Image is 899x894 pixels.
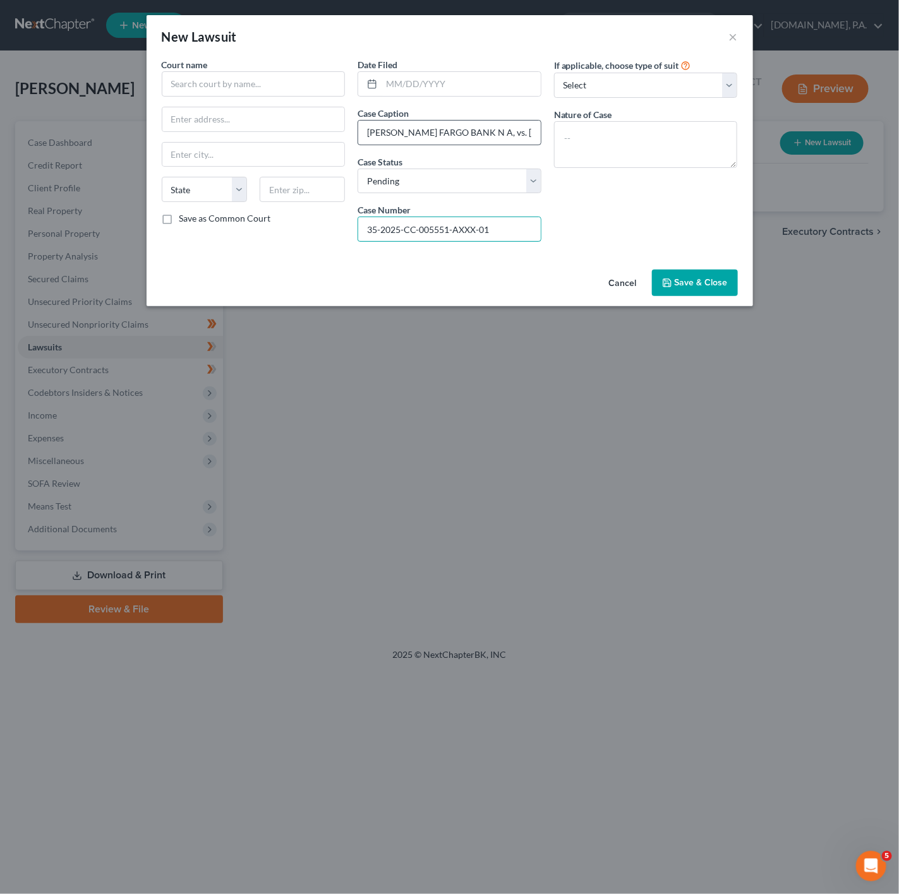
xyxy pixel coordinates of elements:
[599,271,647,296] button: Cancel
[162,143,345,167] input: Enter city...
[358,217,541,241] input: #
[358,58,397,71] label: Date Filed
[162,71,346,97] input: Search court by name...
[162,59,208,70] span: Court name
[652,270,738,296] button: Save & Close
[856,851,886,881] iframe: Intercom live chat
[191,29,237,44] span: Lawsuit
[358,203,411,217] label: Case Number
[382,72,541,96] input: MM/DD/YYYY
[358,157,402,167] span: Case Status
[882,851,892,861] span: 5
[675,277,728,288] span: Save & Close
[358,121,541,145] input: --
[162,29,189,44] span: New
[554,108,612,121] label: Nature of Case
[554,59,679,72] label: If applicable, choose type of suit
[729,29,738,44] button: ×
[162,107,345,131] input: Enter address...
[358,107,409,120] label: Case Caption
[179,212,271,225] label: Save as Common Court
[260,177,345,202] input: Enter zip...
